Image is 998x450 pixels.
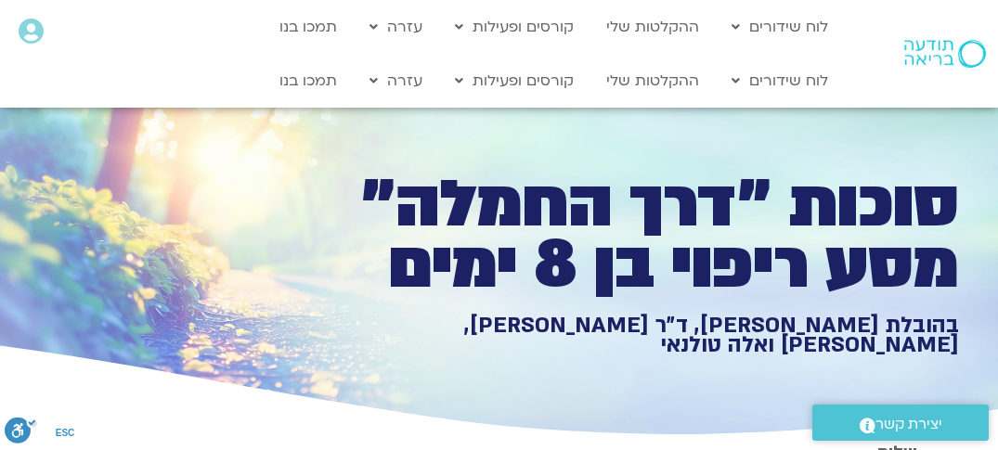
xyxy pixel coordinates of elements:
[722,63,837,98] a: לוח שידורים
[446,63,583,98] a: קורסים ופעילות
[270,9,346,45] a: תמכו בנו
[722,9,837,45] a: לוח שידורים
[875,412,942,437] span: יצירת קשר
[812,405,989,441] a: יצירת קשר
[270,63,346,98] a: תמכו בנו
[597,9,708,45] a: ההקלטות שלי
[446,9,583,45] a: קורסים ופעילות
[316,174,959,296] h1: סוכות ״דרך החמלה״ מסע ריפוי בן 8 ימים
[360,63,432,98] a: עזרה
[360,9,432,45] a: עזרה
[904,40,986,68] img: תודעה בריאה
[316,315,959,355] h1: בהובלת [PERSON_NAME], ד״ר [PERSON_NAME], [PERSON_NAME] ואלה טולנאי
[597,63,708,98] a: ההקלטות שלי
